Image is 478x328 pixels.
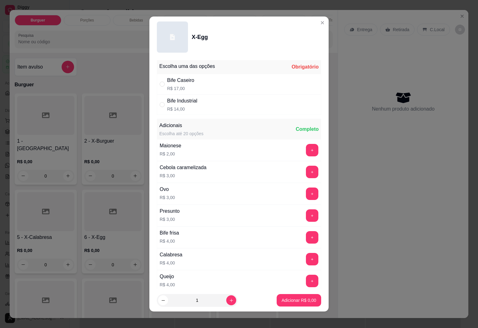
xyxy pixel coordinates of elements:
[160,273,175,280] div: Queijo
[160,151,181,157] p: R$ 2,00
[167,77,194,84] div: Bife Caseiro
[159,122,204,129] div: Adicionais
[160,186,175,193] div: Ovo
[306,253,318,265] button: add
[306,209,318,222] button: add
[160,238,179,244] p: R$ 4,00
[167,106,197,112] p: R$ 14,00
[277,294,321,307] button: Adicionar R$ 0,00
[160,207,180,215] div: Presunto
[306,166,318,178] button: add
[160,194,175,201] p: R$ 3,00
[226,295,236,305] button: increase-product-quantity
[296,126,319,133] div: Completo
[167,97,197,105] div: Bife Industrial
[160,173,206,179] p: R$ 3,00
[158,295,168,305] button: decrease-product-quantity
[160,251,182,259] div: Calabresa
[160,164,206,171] div: Cebola caramelizada
[306,231,318,244] button: add
[160,229,179,237] div: Bife frisa
[306,144,318,156] button: add
[306,275,318,287] button: add
[292,63,319,71] div: Obrigatório
[167,85,194,92] p: R$ 17,00
[192,33,208,41] div: X-Egg
[160,282,175,288] p: R$ 4,00
[160,216,180,222] p: R$ 3,00
[160,142,181,150] div: Maionese
[317,18,327,28] button: Close
[159,63,215,70] div: Escolha uma das opções
[159,131,204,137] div: Escolha até 20 opções
[160,260,182,266] p: R$ 4,00
[306,188,318,200] button: add
[282,297,316,303] p: Adicionar R$ 0,00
